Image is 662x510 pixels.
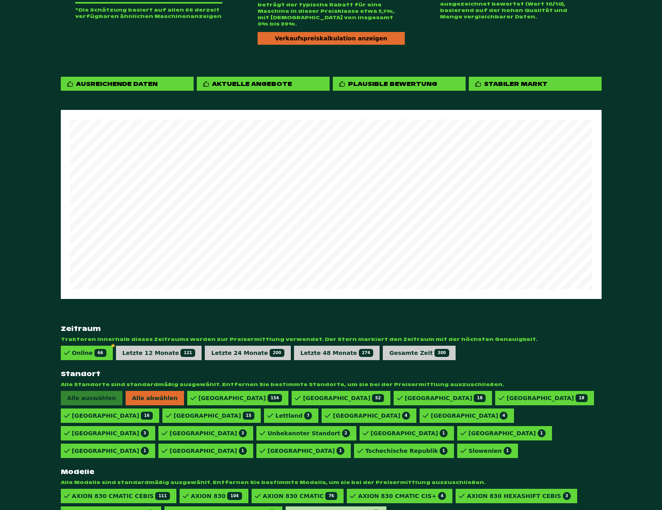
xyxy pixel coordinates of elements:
div: AXION 830 CMATIC [263,492,337,500]
span: 3 [239,429,247,437]
span: Alle abwählen [126,391,184,405]
div: Ausreichende Daten [61,77,194,91]
span: 4 [402,412,410,420]
div: Plausible Bewertung [348,80,437,88]
span: 4 [438,492,446,500]
span: 1 [336,447,344,455]
div: [GEOGRAPHIC_DATA] [405,394,486,402]
span: 16 [141,412,153,420]
div: [GEOGRAPHIC_DATA] [170,447,247,455]
span: 154 [268,394,282,402]
div: AXION 830 [191,492,242,500]
div: AXION 830 CMATIC CEBIS [72,492,170,500]
span: 2 [342,429,350,437]
div: [GEOGRAPHIC_DATA] [303,394,384,402]
span: 1 [440,447,448,455]
div: AXION 830 HEXASHIFT CEBIS [467,492,571,500]
span: 104 [227,492,242,500]
div: [GEOGRAPHIC_DATA] [468,429,546,437]
span: 1 [440,429,448,437]
div: [GEOGRAPHIC_DATA] [506,394,587,402]
span: 300 [434,349,449,357]
div: [GEOGRAPHIC_DATA] [72,429,149,437]
div: Tschechische Republik [365,447,448,455]
span: 18 [474,394,486,402]
div: Stabiler Markt [484,80,548,88]
span: 52 [372,394,384,402]
span: 4 [500,412,508,420]
div: Verkaufspreiskalkulation anzeigen [258,32,405,45]
span: 1 [141,447,149,455]
div: Letzte 24 Monate [211,349,284,357]
span: 1 [239,447,247,455]
span: Traktoren innerhalb dieses Zeitraums werden zur Preisermittlung verwendet. Der Stern markiert den... [61,336,602,343]
span: 111 [155,492,170,500]
span: 18 [576,394,588,402]
div: [GEOGRAPHIC_DATA] [170,429,247,437]
div: Gesamte Zeit [389,349,449,357]
div: Online [72,349,106,357]
strong: Zeitraum [61,325,602,333]
span: 76 [325,492,337,500]
span: Alle Modelle sind standardmäßig ausgewählt. Entfernen Sie bestimmte Modelle, um sie bei der Preis... [61,479,602,486]
span: 66 [94,349,106,357]
div: Plausible Bewertung [333,77,466,91]
div: [GEOGRAPHIC_DATA] [174,412,254,420]
span: 1 [538,429,546,437]
div: Aktuelle Angebote [197,77,330,91]
div: Stabiler Markt [469,77,602,91]
div: [GEOGRAPHIC_DATA] [431,412,508,420]
div: Slowenien [468,447,511,455]
span: 121 [180,349,195,357]
div: Ausreichende Daten [76,80,158,88]
span: 7 [304,412,312,420]
div: Lettland [275,412,312,420]
span: 1 [504,447,512,455]
div: [GEOGRAPHIC_DATA] [198,394,282,402]
strong: Standort [61,370,602,378]
p: *Die Schätzung basiert auf allen 66 derzeit verfügbaren ähnlichen Maschinenanzeigen [75,7,222,20]
span: 3 [141,429,149,437]
div: Unbekannter Standort [268,429,350,437]
span: 200 [270,349,284,357]
div: Letzte 48 Monate [300,349,374,357]
strong: Modelle [61,468,602,476]
div: AXION 830 CMATIC CIS+ [358,492,446,500]
span: 15 [243,412,255,420]
div: Aktuelle Angebote [212,80,292,88]
span: 274 [359,349,374,357]
div: [GEOGRAPHIC_DATA] [268,447,345,455]
span: Alle auswählen [61,391,122,405]
div: Letzte 12 Monate [122,349,196,357]
div: [GEOGRAPHIC_DATA] [371,429,448,437]
div: [GEOGRAPHIC_DATA] [72,447,149,455]
span: Alle Standorte sind standardmäßig ausgewählt. Entfernen Sie bestimmte Standorte, um sie bei der P... [61,381,602,388]
div: [GEOGRAPHIC_DATA] [72,412,153,420]
div: [GEOGRAPHIC_DATA] [333,412,410,420]
span: 3 [563,492,571,500]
